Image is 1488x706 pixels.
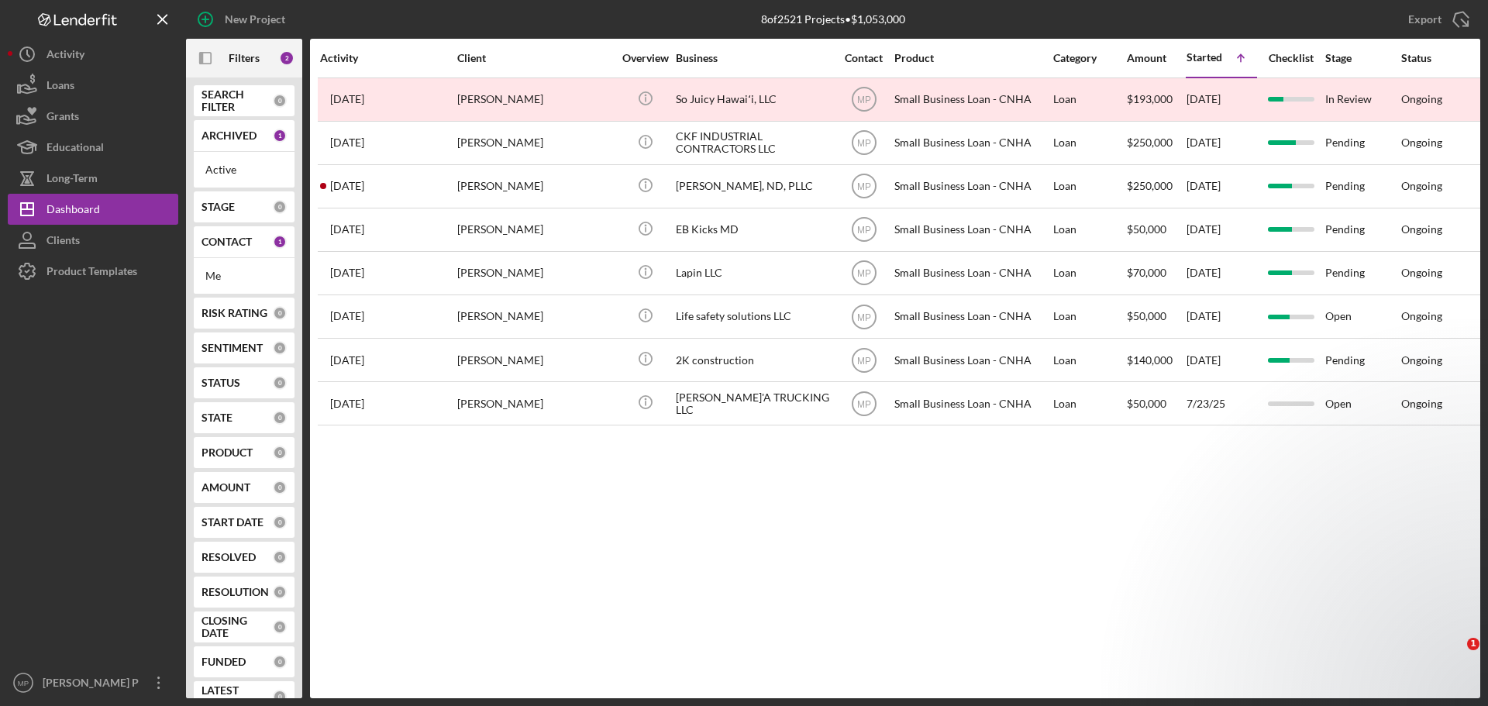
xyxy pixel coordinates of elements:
div: Me [205,270,283,282]
a: Long-Term [8,163,178,194]
div: 0 [273,446,287,460]
button: Product Templates [8,256,178,287]
a: Loans [8,70,178,101]
div: [DATE] [1187,253,1256,294]
b: STATE [201,412,232,424]
div: [DATE] [1187,339,1256,381]
time: 2025-08-09 03:32 [330,223,364,236]
div: Contact [835,52,893,64]
text: MP [857,355,871,366]
b: SEARCH FILTER [201,88,273,113]
div: Started [1187,51,1222,64]
div: 0 [273,480,287,494]
div: New Project [225,4,285,35]
div: Pending [1325,253,1400,294]
b: CLOSING DATE [201,615,273,639]
text: MP [18,679,29,687]
div: 0 [273,200,287,214]
div: 0 [273,376,287,390]
div: 1 [273,129,287,143]
div: CKF INDUSTRIAL CONTRACTORS LLC [676,122,831,164]
div: 0 [273,341,287,355]
div: 0 [273,690,287,704]
div: $50,000 [1127,296,1185,337]
div: 0 [273,306,287,320]
div: So Juicy Hawaiʻi, LLC [676,79,831,120]
div: [DATE] [1187,122,1256,164]
div: Activity [320,52,456,64]
button: Export [1393,4,1480,35]
div: Ongoing [1401,354,1442,367]
div: 0 [273,655,287,669]
button: MP[PERSON_NAME] P [8,667,178,698]
div: Loan [1053,339,1125,381]
div: Lapin LLC [676,253,831,294]
div: $50,000 [1127,209,1185,250]
b: START DATE [201,516,263,529]
time: 2025-07-08 01:26 [330,310,364,322]
div: Loan [1053,383,1125,424]
iframe: Intercom live chat [1435,638,1472,675]
div: In Review [1325,79,1400,120]
div: $50,000 [1127,383,1185,424]
div: Educational [46,132,104,167]
div: [PERSON_NAME] [457,253,612,294]
div: 8 of 2521 Projects • $1,053,000 [761,13,905,26]
div: $70,000 [1127,253,1185,294]
div: [PERSON_NAME] [457,296,612,337]
div: 0 [273,550,287,564]
div: Loan [1053,209,1125,250]
div: [PERSON_NAME] [457,339,612,381]
div: $250,000 [1127,166,1185,207]
div: Product Templates [46,256,137,291]
a: Clients [8,225,178,256]
b: RESOLVED [201,551,256,563]
div: [PERSON_NAME] [457,122,612,164]
div: Small Business Loan - CNHA [894,383,1049,424]
text: MP [857,225,871,236]
b: STAGE [201,201,235,213]
div: Ongoing [1401,267,1442,279]
div: Open [1325,296,1400,337]
div: [DATE] [1187,209,1256,250]
div: Product [894,52,1049,64]
div: 2K construction [676,339,831,381]
time: 2025-05-05 02:16 [330,93,364,105]
text: MP [857,268,871,279]
div: Pending [1325,122,1400,164]
button: Activity [8,39,178,70]
div: Small Business Loan - CNHA [894,296,1049,337]
b: Filters [229,52,260,64]
div: Overview [616,52,674,64]
div: Loan [1053,122,1125,164]
div: [DATE] [1187,296,1256,337]
div: [DATE] [1187,79,1256,120]
div: 2 [279,50,294,66]
a: Educational [8,132,178,163]
div: Ongoing [1401,223,1442,236]
div: Long-Term [46,163,98,198]
b: CONTACT [201,236,252,248]
time: 2025-08-11 00:53 [330,180,364,192]
b: PRODUCT [201,446,253,459]
b: RISK RATING [201,307,267,319]
div: Loan [1053,166,1125,207]
div: 0 [273,515,287,529]
div: Grants [46,101,79,136]
b: AMOUNT [201,481,250,494]
time: 2025-06-24 05:57 [330,136,364,149]
div: Pending [1325,166,1400,207]
div: [PERSON_NAME] [457,209,612,250]
time: 2025-08-09 00:11 [330,354,364,367]
div: Client [457,52,612,64]
div: Dashboard [46,194,100,229]
button: New Project [186,4,301,35]
b: RESOLUTION [201,586,269,598]
div: 1 [273,235,287,249]
b: SENTIMENT [201,342,263,354]
div: $193,000 [1127,79,1185,120]
b: FUNDED [201,656,246,668]
text: MP [857,398,871,409]
div: $250,000 [1127,122,1185,164]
